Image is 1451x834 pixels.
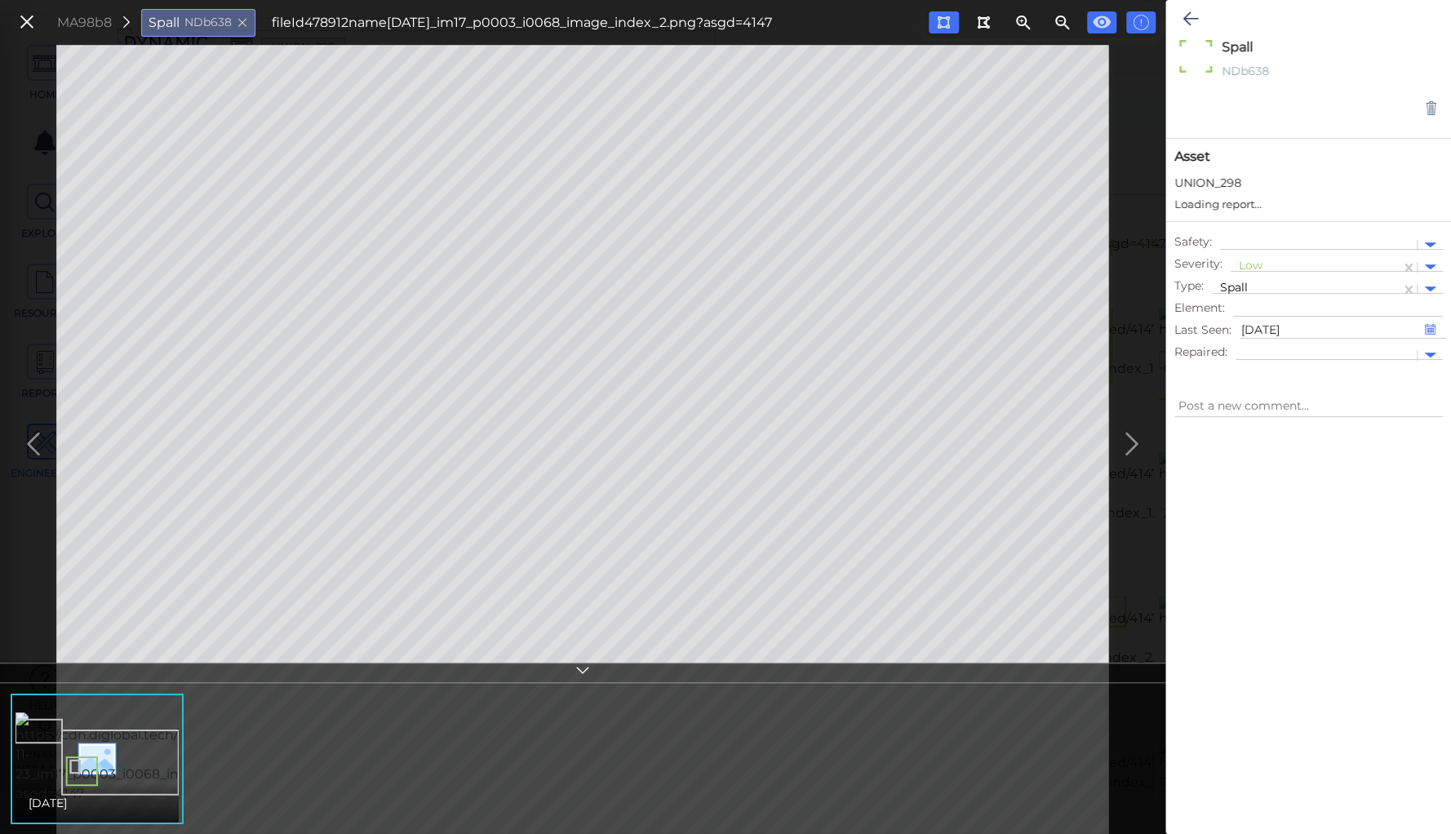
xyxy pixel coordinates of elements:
span: Low [1239,258,1262,273]
iframe: Chat [1382,761,1439,822]
span: Spall [1220,280,1248,295]
span: [DATE] [29,793,67,813]
span: Last Seen : [1174,322,1231,339]
div: MA98b8 [57,13,112,33]
span: Type : [1174,277,1204,295]
div: fileId 478912 name [DATE]_im17_p0003_i0068_image_index_2.png?asgd=4147 [272,13,772,33]
span: Severity : [1174,255,1222,273]
div: NDb638 [1218,63,1387,83]
span: Element : [1174,299,1225,317]
span: Loading report... [1174,197,1262,211]
span: Spall [149,13,180,33]
span: UNION_298 [1174,175,1241,192]
textarea: Spall [1218,38,1387,56]
span: Asset [1174,147,1443,166]
span: NDb638 [184,14,232,31]
span: Repaired : [1174,344,1227,361]
img: https://cdn.diglobal.tech/width210/4147/2021-11-23_im17_p0003_i0068_image_index_2.png?asgd=4147 [16,712,307,804]
span: Safety : [1174,233,1212,251]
